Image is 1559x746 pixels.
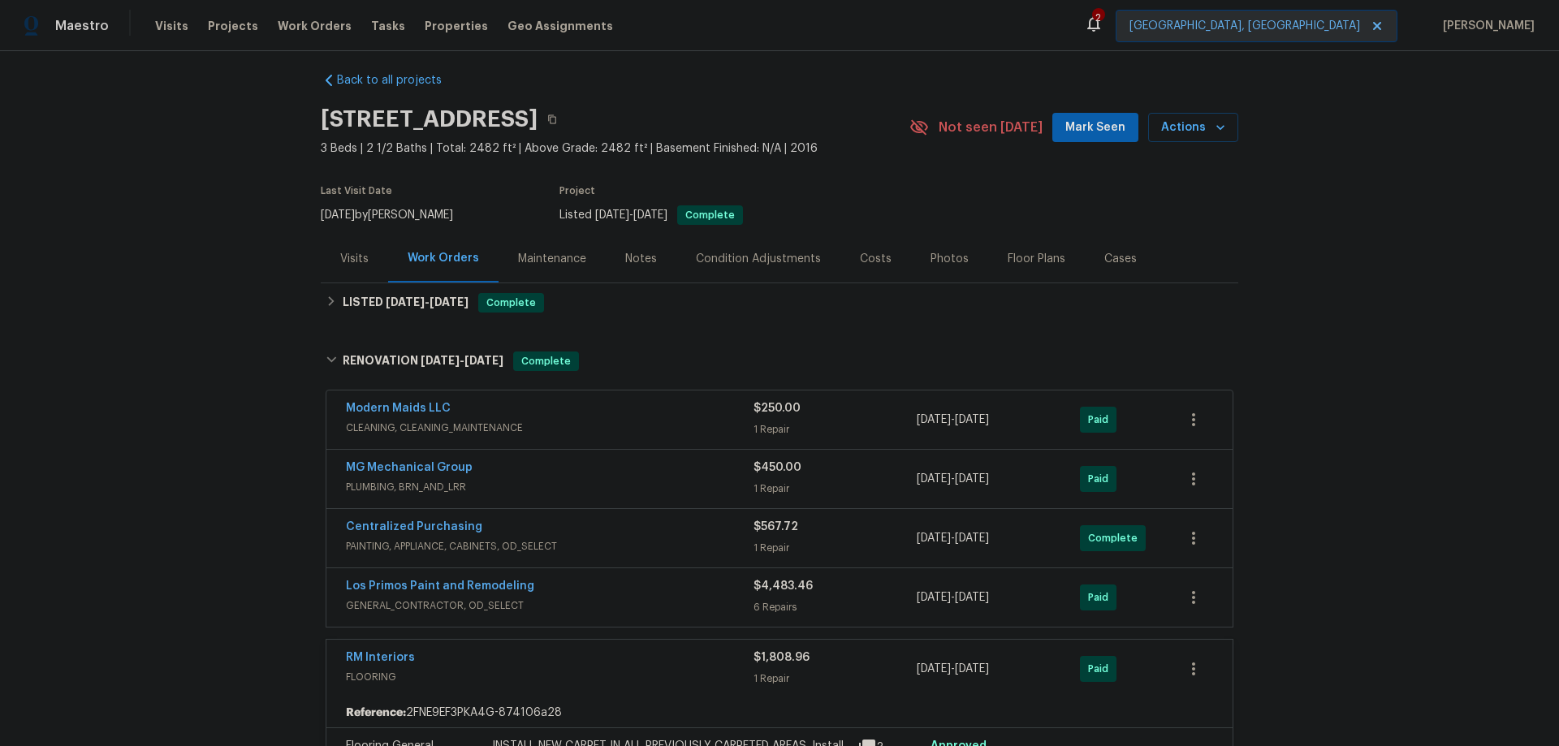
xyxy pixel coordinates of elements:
span: [DATE] [421,355,460,366]
a: Modern Maids LLC [346,403,451,414]
span: Actions [1161,118,1225,138]
span: [PERSON_NAME] [1436,18,1535,34]
span: [DATE] [386,296,425,308]
div: Cases [1104,251,1137,267]
span: Paid [1088,412,1115,428]
span: $250.00 [754,403,801,414]
div: 6 Repairs [754,599,917,615]
div: Notes [625,251,657,267]
span: Listed [559,209,743,221]
span: Geo Assignments [507,18,613,34]
div: Condition Adjustments [696,251,821,267]
span: - [386,296,469,308]
h2: [STREET_ADDRESS] [321,111,538,127]
div: Floor Plans [1008,251,1065,267]
div: Visits [340,251,369,267]
span: Maestro [55,18,109,34]
span: $1,808.96 [754,652,810,663]
span: - [917,661,989,677]
span: [DATE] [955,663,989,675]
span: $450.00 [754,462,801,473]
span: Last Visit Date [321,186,392,196]
button: Mark Seen [1052,113,1138,143]
span: Work Orders [278,18,352,34]
span: [DATE] [917,592,951,603]
a: Back to all projects [321,72,477,88]
span: PAINTING, APPLIANCE, CABINETS, OD_SELECT [346,538,754,554]
span: GENERAL_CONTRACTOR, OD_SELECT [346,597,754,614]
span: PLUMBING, BRN_AND_LRR [346,479,754,495]
span: Complete [515,353,577,369]
span: Complete [1088,530,1144,546]
span: Complete [480,295,542,311]
span: [DATE] [955,473,989,485]
span: [DATE] [955,533,989,544]
span: FLOORING [346,669,754,685]
span: Paid [1088,589,1115,606]
span: - [917,589,989,606]
div: by [PERSON_NAME] [321,205,473,225]
span: Mark Seen [1065,118,1125,138]
button: Copy Address [538,105,567,134]
h6: LISTED [343,293,469,313]
span: - [595,209,667,221]
h6: RENOVATION [343,351,503,371]
span: [DATE] [917,533,951,544]
span: [DATE] [955,592,989,603]
a: MG Mechanical Group [346,462,473,473]
div: RENOVATION [DATE]-[DATE]Complete [321,335,1238,387]
span: $567.72 [754,521,798,533]
span: [GEOGRAPHIC_DATA], [GEOGRAPHIC_DATA] [1129,18,1360,34]
span: - [917,471,989,487]
span: Not seen [DATE] [939,119,1043,136]
a: RM Interiors [346,652,415,663]
button: Actions [1148,113,1238,143]
span: [DATE] [917,414,951,425]
span: Paid [1088,471,1115,487]
span: Tasks [371,20,405,32]
span: [DATE] [917,663,951,675]
span: - [421,355,503,366]
span: $4,483.46 [754,580,813,592]
span: - [917,530,989,546]
b: Reference: [346,705,406,721]
div: 1 Repair [754,540,917,556]
span: [DATE] [955,414,989,425]
span: CLEANING, CLEANING_MAINTENANCE [346,420,754,436]
span: Project [559,186,595,196]
div: Maintenance [518,251,586,267]
span: [DATE] [321,209,355,221]
span: - [917,412,989,428]
span: [DATE] [633,209,667,221]
div: Work Orders [408,250,479,266]
div: LISTED [DATE]-[DATE]Complete [321,283,1238,322]
span: [DATE] [430,296,469,308]
span: [DATE] [917,473,951,485]
div: Photos [931,251,969,267]
span: Complete [679,210,741,220]
div: 1 Repair [754,671,917,687]
span: Visits [155,18,188,34]
span: Projects [208,18,258,34]
a: Centralized Purchasing [346,521,482,533]
div: 1 Repair [754,421,917,438]
span: Properties [425,18,488,34]
span: [DATE] [464,355,503,366]
div: 1 Repair [754,481,917,497]
div: 2 [1092,10,1103,26]
span: Paid [1088,661,1115,677]
div: 2FNE9EF3PKA4G-874106a28 [326,698,1233,727]
span: [DATE] [595,209,629,221]
span: 3 Beds | 2 1/2 Baths | Total: 2482 ft² | Above Grade: 2482 ft² | Basement Finished: N/A | 2016 [321,140,909,157]
div: Costs [860,251,892,267]
a: Los Primos Paint and Remodeling [346,580,534,592]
